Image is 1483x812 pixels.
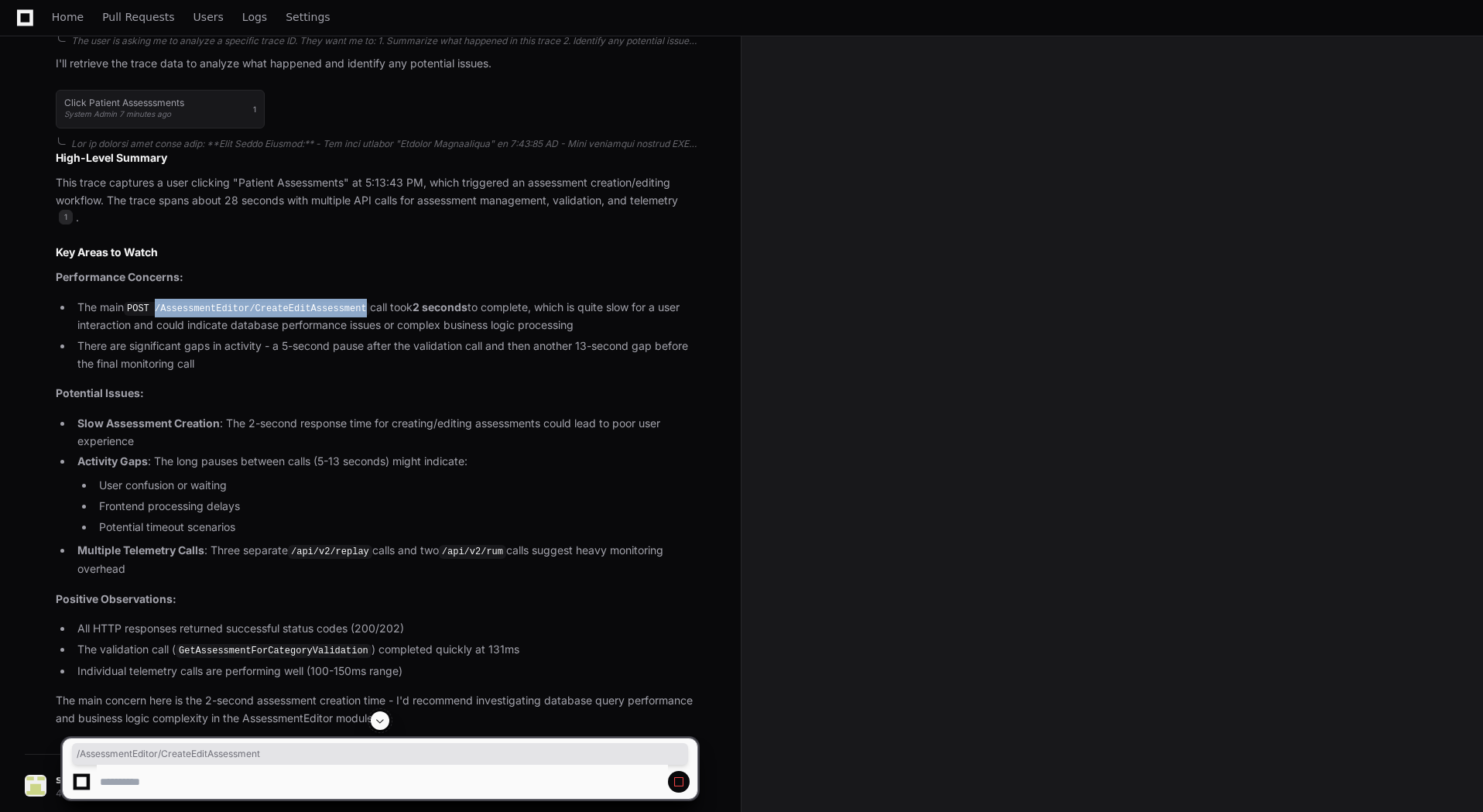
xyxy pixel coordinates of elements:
[56,692,697,728] p: The main concern here is the 2-second assessment creation time - I'd recommend investigating data...
[56,592,176,605] strong: Positive Observations:
[56,386,144,399] strong: Potential Issues:
[56,245,697,260] h2: Key Areas to Watch
[64,109,171,118] span: System Admin 7 minutes ago
[56,90,265,128] button: Click Patient AssesssmentsSystem Admin 7 minutes ago1
[102,12,174,22] span: Pull Requests
[413,300,468,313] strong: 2 seconds
[56,270,183,283] strong: Performance Concerns:
[286,12,330,22] span: Settings
[71,35,697,47] div: The user is asking me to analyze a specific trace ID. They want me to: 1. Summarize what happened...
[288,545,372,559] code: /api/v2/replay
[52,12,84,22] span: Home
[73,663,697,680] li: Individual telemetry calls are performing well (100-150ms range)
[94,477,697,495] li: User confusion or waiting
[176,644,372,658] code: GetAssessmentForCategoryValidation
[77,454,148,468] strong: Activity Gaps
[56,174,697,227] p: This trace captures a user clicking "Patient Assessments" at 5:13:43 PM, which triggered an asses...
[439,545,506,559] code: /api/v2/rum
[64,98,184,108] h1: Click Patient Assesssments
[77,416,220,430] strong: Slow Assessment Creation
[56,55,697,73] p: I'll retrieve the trace data to analyze what happened and identify any potential issues.
[242,12,267,22] span: Logs
[73,453,697,536] li: : The long pauses between calls (5-13 seconds) might indicate:
[77,748,683,760] span: /AssessmentEditor/CreateEditAssessment
[56,150,697,166] h2: High-Level Summary
[73,620,697,638] li: All HTTP responses returned successful status codes (200/202)
[124,302,370,316] code: POST /AssessmentEditor/CreateEditAssessment
[71,138,697,150] div: Lor ip dolorsi amet conse adip: **Elit Seddo Eiusmod:** - Tem inci utlabor "Etdolor Magnaaliqua" ...
[59,210,73,225] span: 1
[94,498,697,516] li: Frontend processing delays
[194,12,224,22] span: Users
[73,641,697,660] li: The validation call ( ) completed quickly at 131ms
[94,519,697,536] li: Potential timeout scenarios
[73,299,697,334] li: The main call took to complete, which is quite slow for a user interaction and could indicate dat...
[77,543,204,557] strong: Multiple Telemetry Calls
[73,415,697,451] li: : The 2-second response time for creating/editing assessments could lead to poor user experience
[73,542,697,577] li: : Three separate calls and two calls suggest heavy monitoring overhead
[253,103,256,115] span: 1
[73,337,697,373] li: There are significant gaps in activity - a 5-second pause after the validation call and then anot...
